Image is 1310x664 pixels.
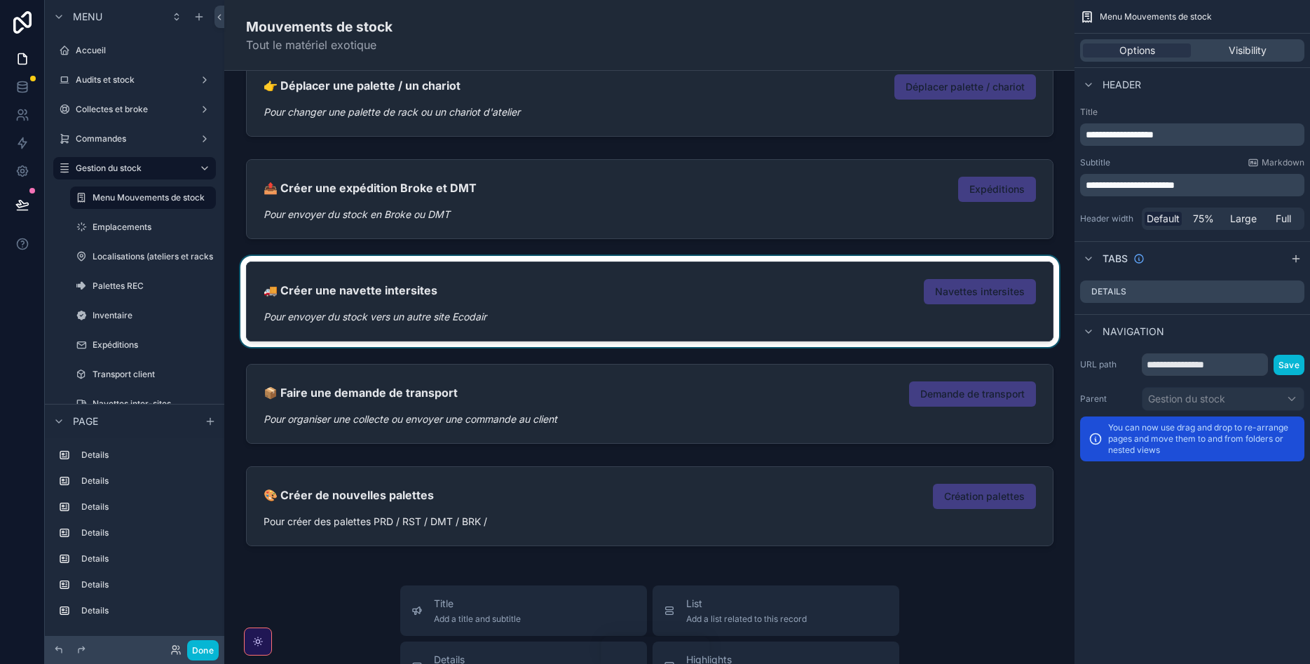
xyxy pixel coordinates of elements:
label: Title [1080,107,1304,118]
span: Menu [73,10,102,24]
span: Default [1147,212,1180,226]
span: Tabs [1103,252,1128,266]
label: Subtitle [1080,157,1110,168]
a: Gestion du stock [53,157,216,179]
label: Transport client [93,369,213,380]
label: Details [81,449,210,461]
label: Details [1091,286,1126,297]
a: Collectes et broke [53,98,216,121]
a: Markdown [1248,157,1304,168]
label: Expéditions [93,339,213,351]
a: Inventaire [70,304,216,327]
div: scrollable content [1080,123,1304,146]
div: scrollable content [45,438,224,636]
span: Title [434,597,521,611]
a: Palettes REC [70,275,216,297]
span: 75% [1193,212,1214,226]
label: Audits et stock [76,74,193,86]
label: Details [81,527,210,538]
span: Menu Mouvements de stock [1100,11,1212,22]
label: Details [81,579,210,590]
label: Commandes [76,133,193,144]
label: Collectes et broke [76,104,193,115]
button: Save [1274,355,1304,375]
button: ListAdd a list related to this record [653,585,899,636]
a: Accueil [53,39,216,62]
span: Add a title and subtitle [434,614,521,625]
a: Localisations (ateliers et racks) [70,245,216,268]
label: Navettes inter-sites [93,398,213,409]
span: Gestion du stock [1148,392,1225,406]
label: Gestion du stock [76,163,188,174]
button: TitleAdd a title and subtitle [400,585,647,636]
span: Tout le matériel exotique [246,36,393,53]
a: Expéditions [70,334,216,356]
label: Details [81,605,210,616]
label: Details [81,501,210,513]
span: Add a list related to this record [686,614,807,625]
div: scrollable content [1080,174,1304,196]
button: Gestion du stock [1142,387,1304,411]
label: Palettes REC [93,280,213,292]
a: Emplacements [70,216,216,238]
label: Accueil [76,45,213,56]
span: Navigation [1103,325,1164,339]
a: Transport client [70,363,216,386]
a: Navettes inter-sites [70,393,216,415]
span: Page [73,414,98,428]
label: Inventaire [93,310,213,321]
label: Emplacements [93,222,213,233]
span: Large [1230,212,1257,226]
h1: Mouvements de stock [246,17,393,36]
a: Menu Mouvements de stock [70,187,216,209]
label: Localisations (ateliers et racks) [93,251,216,262]
span: Markdown [1262,157,1304,168]
span: Header [1103,78,1141,92]
label: Header width [1080,213,1136,224]
label: Menu Mouvements de stock [93,192,207,203]
label: Parent [1080,393,1136,405]
button: Done [187,640,219,660]
a: Audits et stock [53,69,216,91]
span: Visibility [1229,43,1267,57]
span: Full [1276,212,1291,226]
p: You can now use drag and drop to re-arrange pages and move them to and from folders or nested views [1108,422,1296,456]
span: Options [1119,43,1155,57]
a: Commandes [53,128,216,150]
label: Details [81,475,210,487]
label: URL path [1080,359,1136,370]
span: List [686,597,807,611]
label: Details [81,553,210,564]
